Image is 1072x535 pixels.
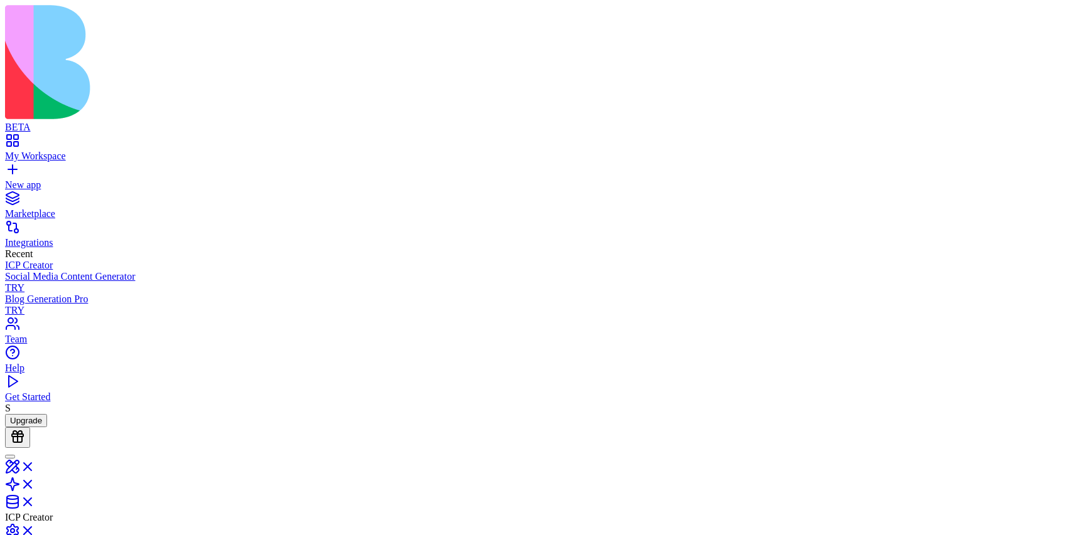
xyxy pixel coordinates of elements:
div: New app [5,179,1067,191]
a: Integrations [5,226,1067,248]
span: Recent [5,248,33,259]
a: Marketplace [5,197,1067,220]
div: TRY [5,305,1067,316]
div: Blog Generation Pro [5,294,1067,305]
button: Upgrade [5,414,47,427]
a: Social Media Content GeneratorTRY [5,271,1067,294]
a: Help [5,351,1067,374]
a: My Workspace [5,139,1067,162]
a: Blog Generation ProTRY [5,294,1067,316]
a: New app [5,168,1067,191]
span: S [5,403,11,413]
img: logo [5,5,510,119]
a: Upgrade [5,415,47,425]
div: Get Started [5,391,1067,403]
a: Team [5,322,1067,345]
a: Get Started [5,380,1067,403]
a: BETA [5,110,1067,133]
div: Marketplace [5,208,1067,220]
span: ICP Creator [5,512,53,522]
div: My Workspace [5,151,1067,162]
a: ICP Creator [5,260,1067,271]
div: BETA [5,122,1067,133]
div: TRY [5,282,1067,294]
div: Help [5,363,1067,374]
div: Social Media Content Generator [5,271,1067,282]
div: Team [5,334,1067,345]
div: Integrations [5,237,1067,248]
